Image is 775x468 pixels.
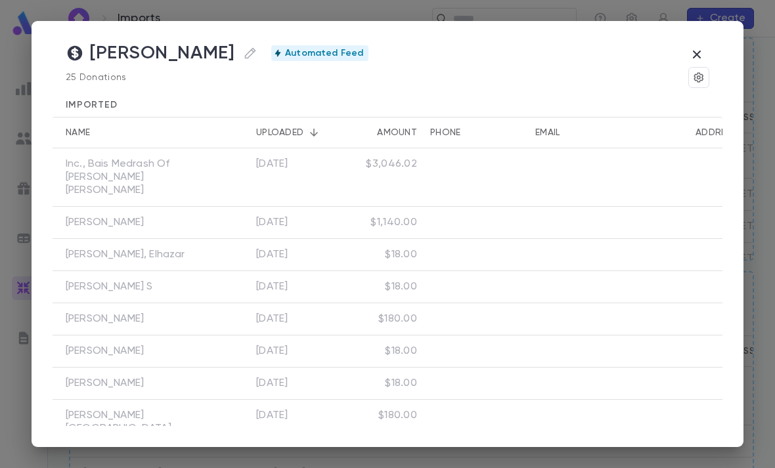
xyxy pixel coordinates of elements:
p: [PERSON_NAME] [66,345,144,358]
div: Uploaded [250,117,348,148]
div: $1,140.00 [370,216,417,229]
div: $3,046.02 [366,158,417,171]
button: Sort [303,122,324,143]
div: $18.00 [385,377,417,390]
div: 10/5/2025 [256,158,288,171]
div: Phone [430,117,460,148]
p: [PERSON_NAME] [66,312,144,326]
div: $180.00 [378,409,417,422]
div: $18.00 [385,345,417,358]
p: [PERSON_NAME] S [66,280,152,293]
div: Phone [424,117,529,148]
p: [PERSON_NAME][GEOGRAPHIC_DATA] [66,409,210,435]
div: 9/30/2025 [256,377,288,390]
p: [PERSON_NAME] [66,216,144,229]
div: Uploaded [256,117,303,148]
div: 9/30/2025 [256,345,288,358]
div: $18.00 [385,280,417,293]
span: Automated Feed [280,48,368,58]
p: 25 Donations [66,72,368,83]
div: $18.00 [385,248,417,261]
div: Amount [377,117,417,148]
span: Imported [66,100,118,110]
div: Name [53,117,217,148]
div: Address [696,117,737,148]
p: Inc., Bais Medrash Of [PERSON_NAME] [PERSON_NAME] [66,158,210,197]
p: [PERSON_NAME] [66,377,144,390]
div: Name [66,117,90,148]
div: 10/1/2025 [256,248,288,261]
button: Sort [356,122,377,143]
h4: [PERSON_NAME] [66,42,261,64]
div: Email [535,117,560,148]
div: $180.00 [378,312,417,326]
p: [PERSON_NAME], Elhazar [66,248,185,261]
div: Email [529,117,689,148]
div: 10/3/2025 [256,216,288,229]
div: Amount [348,117,424,148]
div: 9/29/2025 [256,409,288,422]
div: 10/1/2025 [256,280,288,293]
div: 9/30/2025 [256,312,288,326]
